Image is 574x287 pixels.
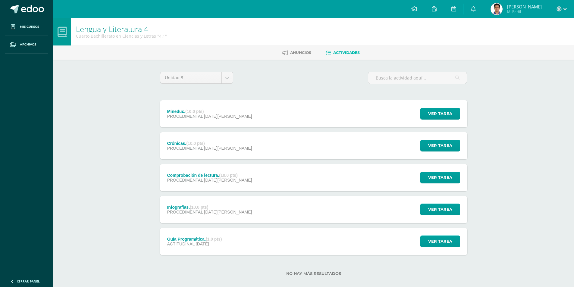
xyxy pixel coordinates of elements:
[167,173,252,178] div: Comprobación de lectura.
[76,24,148,34] a: Lengua y Literatura 4
[204,114,252,119] span: [DATE][PERSON_NAME]
[167,141,252,146] div: Crónicas.
[420,172,460,183] button: Ver tarea
[333,50,360,55] span: Actividades
[167,237,222,242] div: Guía Programática.
[5,18,48,36] a: Mis cursos
[204,178,252,182] span: [DATE][PERSON_NAME]
[186,141,205,146] strong: (10.0 pts)
[167,109,252,114] div: Mineduc.
[420,204,460,215] button: Ver tarea
[20,42,36,47] span: Archivos
[290,50,311,55] span: Anuncios
[420,108,460,120] button: Ver tarea
[76,33,167,39] div: Cuarto Bachillerato en Ciencias y Letras '4.1'
[165,72,217,83] span: Unidad 3
[282,48,311,58] a: Anuncios
[204,146,252,151] span: [DATE][PERSON_NAME]
[167,210,203,214] span: PROCEDIMENTAL
[368,72,467,84] input: Busca la actividad aquí...
[190,205,208,210] strong: (10.0 pts)
[428,204,452,215] span: Ver tarea
[167,242,194,246] span: ACTITUDINAL
[420,236,460,247] button: Ver tarea
[167,114,203,119] span: PROCEDIMENTAL
[420,140,460,151] button: Ver tarea
[204,210,252,214] span: [DATE][PERSON_NAME]
[185,109,204,114] strong: (10.0 pts)
[20,24,39,29] span: Mis cursos
[491,3,503,15] img: ad77e3f9df94358eacc2c987ab8775bb.png
[428,172,452,183] span: Ver tarea
[160,72,233,83] a: Unidad 3
[160,271,467,276] label: No hay más resultados
[76,25,167,33] h1: Lengua y Literatura 4
[167,146,203,151] span: PROCEDIMENTAL
[507,9,542,14] span: Mi Perfil
[206,237,222,242] strong: (1.0 pts)
[326,48,360,58] a: Actividades
[219,173,237,178] strong: (10.0 pts)
[5,36,48,54] a: Archivos
[428,236,452,247] span: Ver tarea
[428,108,452,119] span: Ver tarea
[167,205,252,210] div: Infografías.
[507,4,542,10] span: [PERSON_NAME]
[167,178,203,182] span: PROCEDIMENTAL
[196,242,209,246] span: [DATE]
[17,279,40,283] span: Cerrar panel
[428,140,452,151] span: Ver tarea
